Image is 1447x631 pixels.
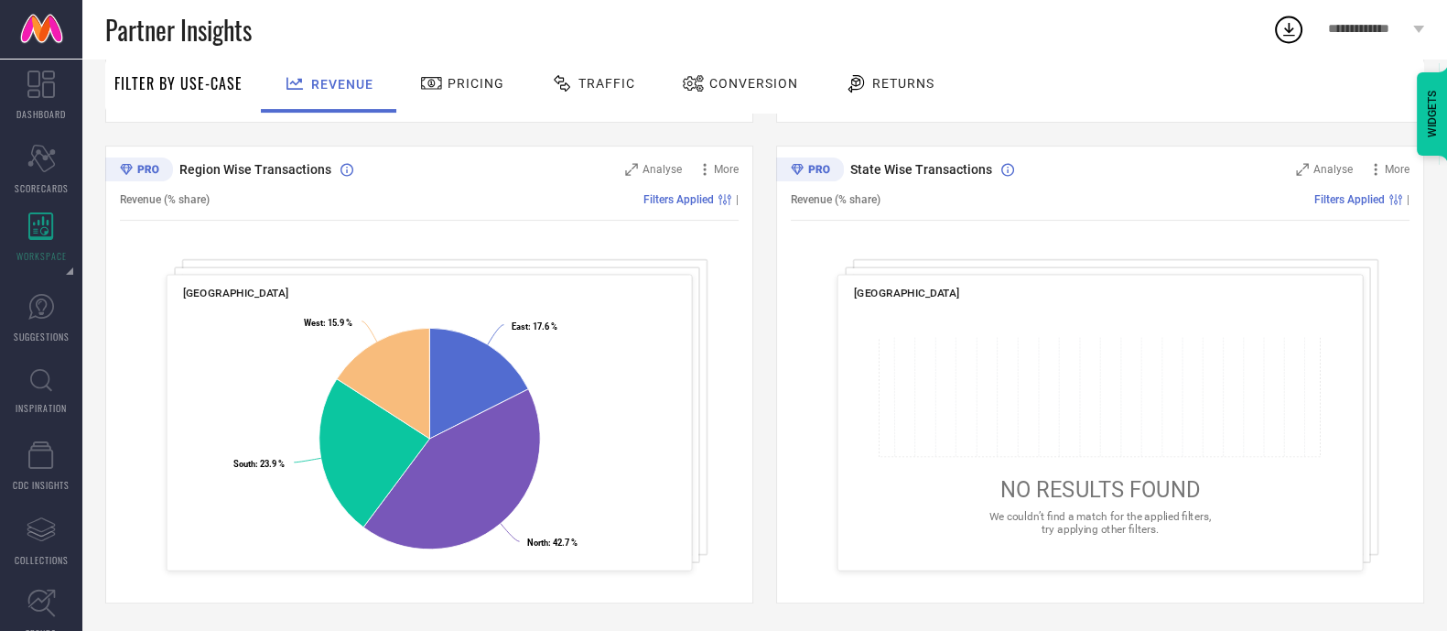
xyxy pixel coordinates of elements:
span: | [1407,193,1409,206]
text: : 42.7 % [527,538,578,548]
span: Analyse [1313,163,1353,176]
span: Returns [872,76,934,91]
tspan: South [233,459,255,469]
svg: Zoom [1296,163,1309,176]
span: Region Wise Transactions [179,162,331,177]
span: Analyse [643,163,682,176]
text: : 17.6 % [512,321,557,332]
span: Revenue [311,77,373,92]
span: Filters Applied [1314,193,1385,206]
span: Revenue (% share) [791,193,880,206]
span: Revenue (% share) [120,193,210,206]
span: WORKSPACE [16,249,67,263]
span: SCORECARDS [15,181,69,195]
span: INSPIRATION [16,401,67,415]
text: : 15.9 % [304,318,352,328]
span: More [1385,163,1409,176]
span: CDC INSIGHTS [13,478,70,492]
svg: Zoom [625,163,638,176]
tspan: East [512,321,528,332]
div: Premium [105,158,173,185]
span: Conversion [709,76,798,91]
span: [GEOGRAPHIC_DATA] [183,287,289,299]
div: Premium [776,158,844,185]
span: Partner Insights [105,11,252,49]
span: More [714,163,739,176]
tspan: West [304,318,323,328]
tspan: North [527,538,548,548]
span: SUGGESTIONS [14,330,70,343]
span: We couldn’t find a match for the applied filters, try applying other filters. [989,510,1211,535]
span: DASHBOARD [16,107,66,121]
span: State Wise Transactions [850,162,992,177]
span: Traffic [578,76,635,91]
span: Filter By Use-Case [114,72,243,94]
span: Filters Applied [643,193,714,206]
span: Pricing [448,76,504,91]
div: Open download list [1272,13,1305,46]
text: : 23.9 % [233,459,285,469]
span: NO RESULTS FOUND [1000,477,1200,503]
span: COLLECTIONS [15,553,69,567]
span: | [736,193,739,206]
span: [GEOGRAPHIC_DATA] [854,287,960,299]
